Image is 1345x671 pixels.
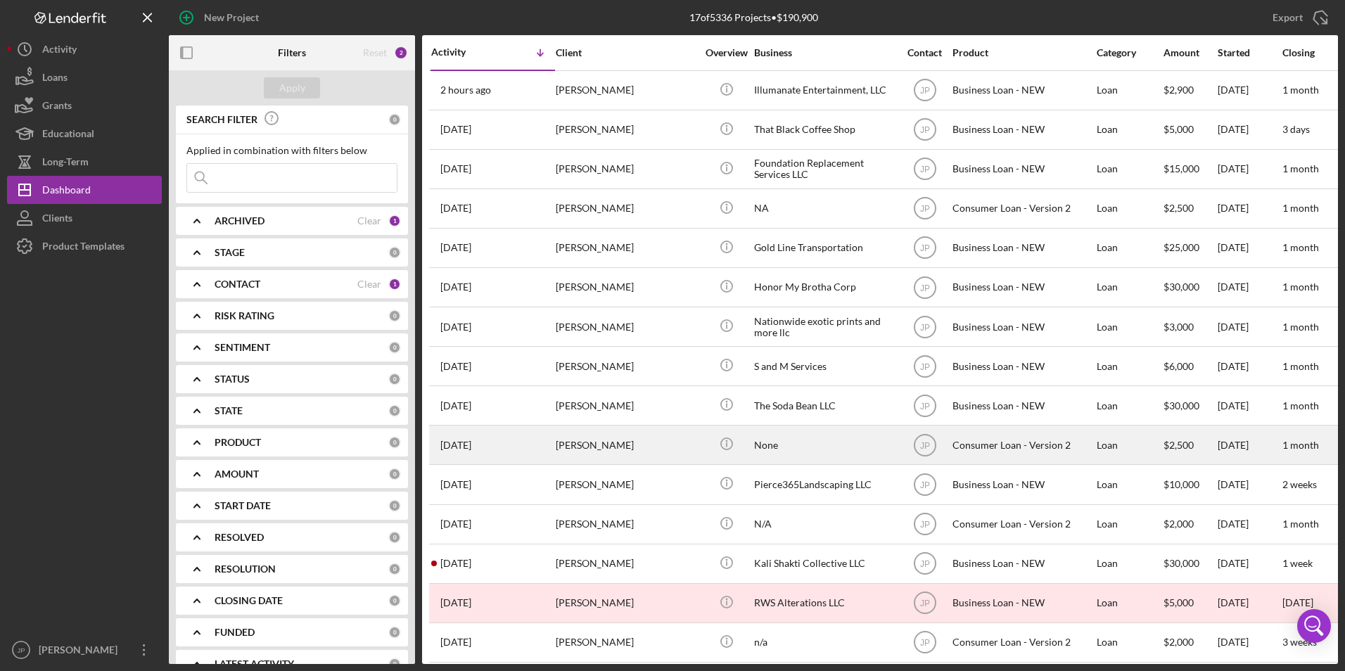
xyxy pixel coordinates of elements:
div: [PERSON_NAME] [556,111,696,148]
time: 2 weeks [1282,478,1317,490]
time: 3 weeks [1282,636,1317,648]
time: [DATE] [1282,596,1313,608]
time: 1 week [1282,557,1313,569]
b: STATE [215,405,243,416]
div: 0 [388,436,401,449]
div: Contact [898,47,951,58]
b: STATUS [215,373,250,385]
div: 1 [388,215,401,227]
div: Illumanate Entertainment, LLC [754,72,895,109]
a: Product Templates [7,232,162,260]
div: 17 of 5336 Projects • $190,900 [689,12,818,23]
div: Loan [1097,72,1162,109]
div: Category [1097,47,1162,58]
div: $10,000 [1164,466,1216,503]
button: Clients [7,204,162,232]
div: [PERSON_NAME] [556,269,696,306]
button: Loans [7,63,162,91]
div: Applied in combination with filters below [186,145,397,156]
text: JP [919,480,929,490]
div: [PERSON_NAME] [556,506,696,543]
div: 0 [388,563,401,575]
div: $2,500 [1164,190,1216,227]
text: JP [919,283,929,293]
div: None [754,426,895,464]
div: Business Loan - NEW [952,72,1093,109]
div: Activity [42,35,77,67]
div: Business Loan - NEW [952,584,1093,622]
b: STAGE [215,247,245,258]
button: Apply [264,77,320,98]
time: 1 month [1282,400,1319,411]
time: 2025-08-08 15:36 [440,361,471,372]
div: [DATE] [1218,347,1281,385]
a: Long-Term [7,148,162,176]
div: Open Intercom Messenger [1297,609,1331,643]
div: $2,000 [1164,624,1216,661]
text: JP [919,520,929,530]
b: RISK RATING [215,310,274,321]
b: Filters [278,47,306,58]
div: Activity [431,46,493,58]
div: 0 [388,594,401,607]
b: PRODUCT [215,437,261,448]
div: Clear [357,215,381,226]
div: Educational [42,120,94,151]
div: $30,000 [1164,269,1216,306]
div: 0 [388,341,401,354]
a: Dashboard [7,176,162,204]
div: [PERSON_NAME] [556,347,696,385]
b: CONTACT [215,279,260,290]
div: [PERSON_NAME] [556,72,696,109]
div: Loan [1097,269,1162,306]
time: 1 month [1282,84,1319,96]
div: $6,000 [1164,347,1216,385]
div: Business Loan - NEW [952,269,1093,306]
div: [PERSON_NAME] [556,624,696,661]
time: 2025-08-08 15:41 [440,321,471,333]
b: START DATE [215,500,271,511]
div: Pierce365Landscaping LLC [754,466,895,503]
button: Activity [7,35,162,63]
div: $2,500 [1164,426,1216,464]
div: Gold Line Transportation [754,229,895,267]
div: [PERSON_NAME] [556,229,696,267]
time: 1 month [1282,241,1319,253]
div: S and M Services [754,347,895,385]
div: 0 [388,531,401,544]
time: 2025-08-10 23:55 [440,281,471,293]
time: 2025-08-11 17:50 [440,124,471,135]
text: JP [919,638,929,648]
div: Kali Shakti Collective LLC [754,545,895,582]
div: Client [556,47,696,58]
b: CLOSING DATE [215,595,283,606]
div: [DATE] [1218,506,1281,543]
text: JP [919,599,929,608]
div: Export [1273,4,1303,32]
div: [PERSON_NAME] [556,466,696,503]
div: Loan [1097,111,1162,148]
div: Business [754,47,895,58]
div: Started [1218,47,1281,58]
div: Loan [1097,229,1162,267]
div: Loan [1097,584,1162,622]
div: Business Loan - NEW [952,466,1093,503]
text: JP [17,646,25,654]
div: Business Loan - NEW [952,151,1093,188]
div: [DATE] [1218,190,1281,227]
div: Loan [1097,190,1162,227]
time: 1 month [1282,281,1319,293]
div: Long-Term [42,148,89,179]
div: [DATE] [1218,72,1281,109]
div: Product [952,47,1093,58]
text: JP [919,204,929,214]
div: 0 [388,246,401,259]
div: $15,000 [1164,151,1216,188]
text: JP [919,125,929,135]
button: New Project [169,4,273,32]
div: [DATE] [1218,545,1281,582]
div: 0 [388,499,401,512]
